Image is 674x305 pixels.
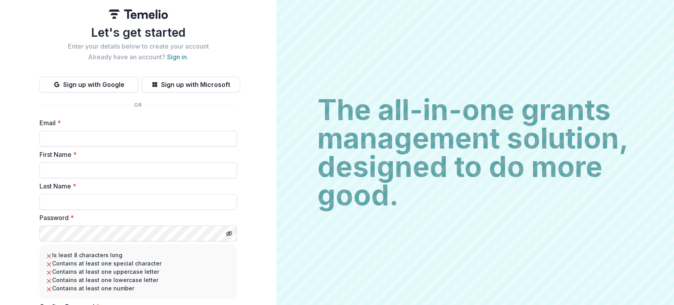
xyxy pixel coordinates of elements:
label: Password [39,213,232,222]
label: Email [39,118,232,128]
li: Contains at least one special character [46,259,231,267]
button: Sign up with Microsoft [141,77,240,92]
label: First Name [39,150,232,159]
button: Sign up with Google [39,77,138,92]
li: Contains at least one lowercase letter [46,276,231,284]
h2: Already have an account? . [39,53,237,61]
h1: Let's get started [39,25,237,40]
h2: Enter your details below to create your account [39,43,237,50]
a: Sign in [167,53,187,61]
label: Last Name [39,181,232,191]
li: Is least 8 characters long [46,251,231,259]
li: Contains at least one uppercase letter [46,267,231,276]
img: Temelio [109,9,168,19]
li: Contains at least one number [46,284,231,292]
button: Toggle password visibility [223,227,235,240]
